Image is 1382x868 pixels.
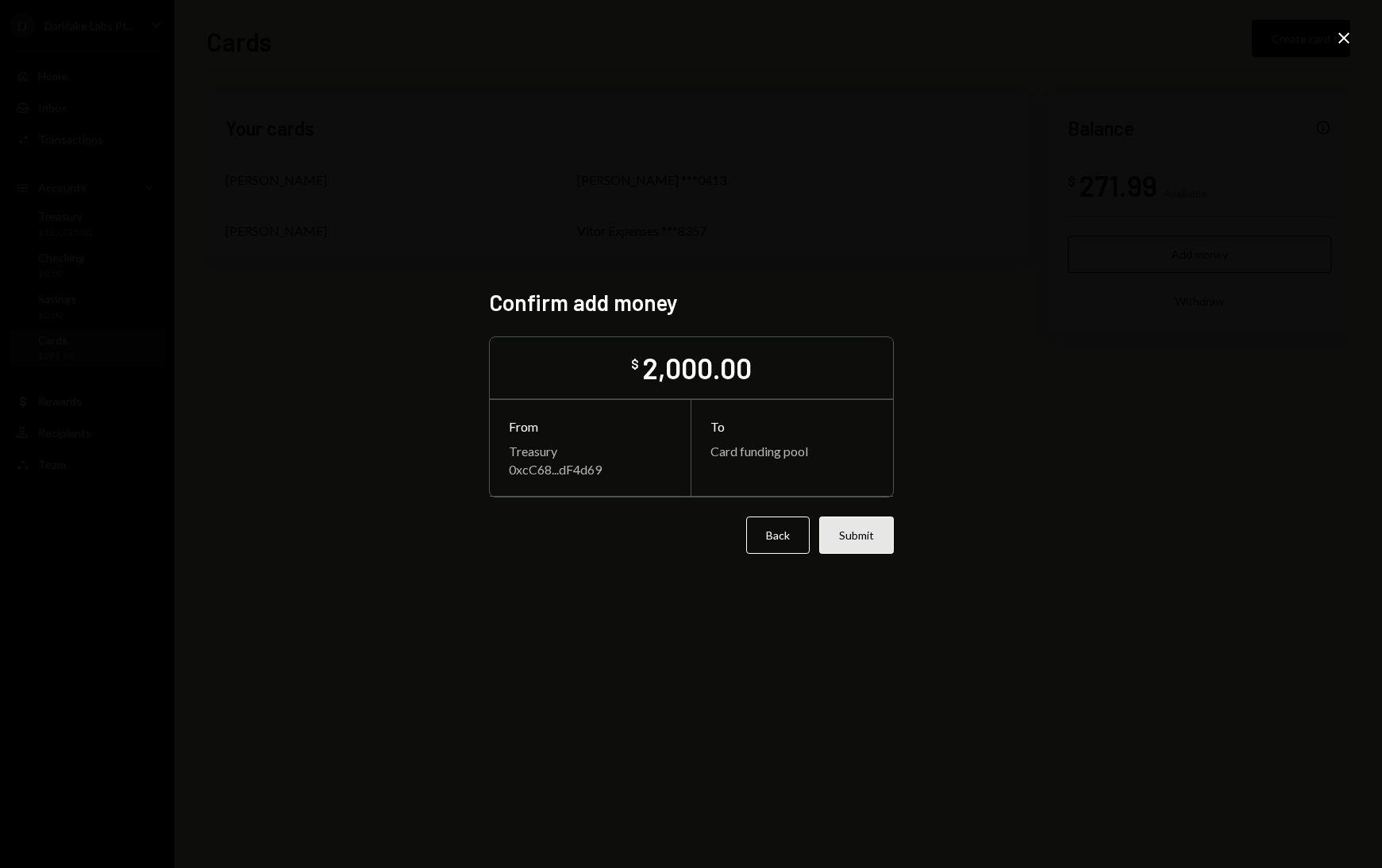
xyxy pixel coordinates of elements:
div: 0xcC68...dF4d69 [509,462,672,477]
div: Card funding pool [710,444,874,459]
div: 2,000.00 [642,350,752,386]
div: To [710,419,874,434]
div: From [509,419,672,434]
button: Back [746,517,810,554]
div: $ [631,356,639,372]
h2: Confirm add money [489,287,894,318]
div: Treasury [509,444,672,459]
button: Submit [819,517,894,554]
